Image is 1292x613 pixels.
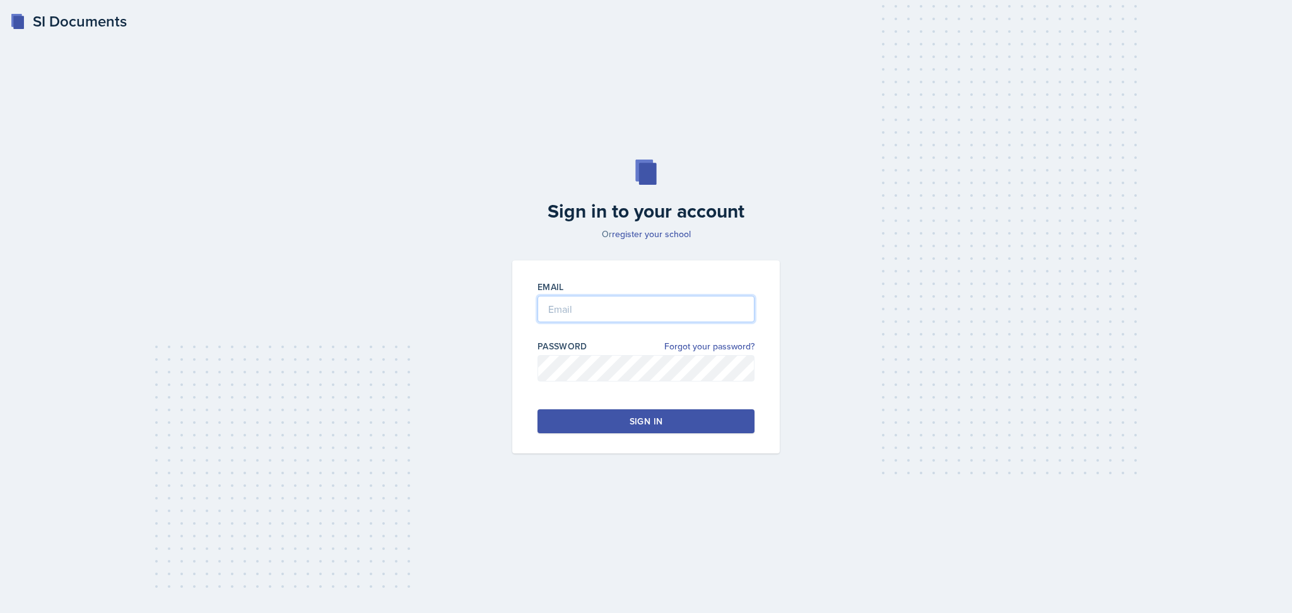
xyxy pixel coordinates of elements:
p: Or [505,228,787,240]
h2: Sign in to your account [505,200,787,223]
a: register your school [612,228,691,240]
a: SI Documents [10,10,127,33]
a: Forgot your password? [664,340,755,353]
input: Email [537,296,755,322]
label: Email [537,281,564,293]
div: Sign in [630,415,662,428]
button: Sign in [537,409,755,433]
label: Password [537,340,587,353]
